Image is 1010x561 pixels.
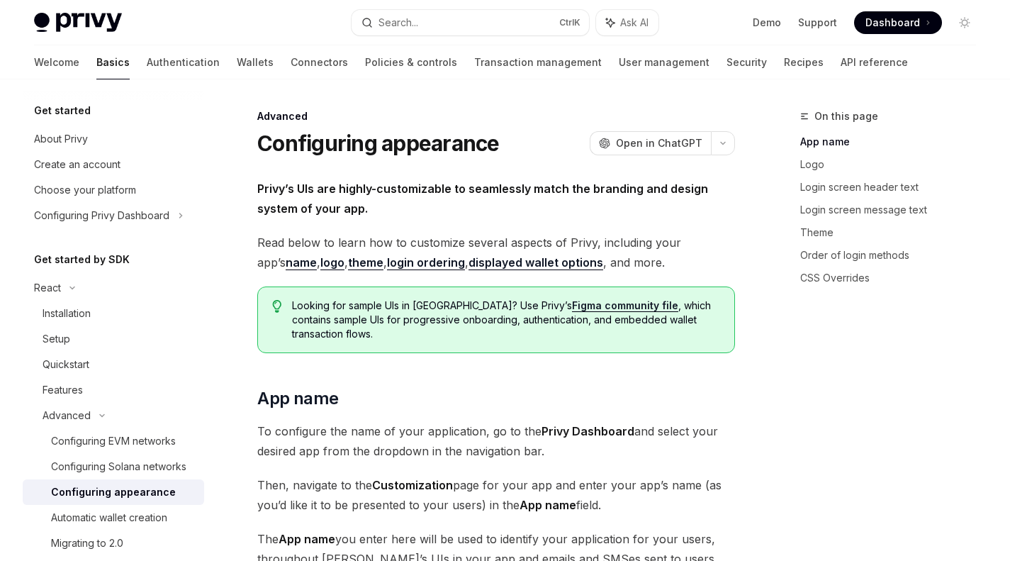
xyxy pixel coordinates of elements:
[559,17,580,28] span: Ctrl K
[348,255,383,270] a: theme
[34,182,136,199] div: Choose your platform
[34,13,122,33] img: light logo
[814,108,878,125] span: On this page
[23,126,204,152] a: About Privy
[590,131,711,155] button: Open in ChatGPT
[726,45,767,79] a: Security
[257,233,735,272] span: Read below to learn how to customize several aspects of Privy, including your app’s , , , , , and...
[865,16,920,30] span: Dashboard
[34,156,120,173] div: Create an account
[23,352,204,377] a: Quickstart
[43,407,91,424] div: Advanced
[320,255,344,270] a: logo
[257,182,708,216] strong: Privy’s UIs are highly-customizable to seamlessly match the branding and design system of your app.
[43,356,89,373] div: Quickstart
[616,136,702,150] span: Open in ChatGPT
[841,45,908,79] a: API reference
[800,244,987,267] a: Order of login methods
[23,152,204,177] a: Create an account
[23,531,204,556] a: Migrating to 2.0
[286,255,317,270] a: name
[51,433,176,450] div: Configuring EVM networks
[23,326,204,352] a: Setup
[800,221,987,244] a: Theme
[800,153,987,176] a: Logo
[43,382,83,399] div: Features
[34,102,91,119] h5: Get started
[257,387,338,410] span: App name
[520,498,576,512] strong: App name
[34,279,61,296] div: React
[257,109,735,123] div: Advanced
[23,177,204,203] a: Choose your platform
[800,176,987,199] a: Login screen header text
[372,478,453,492] strong: Customization
[596,10,658,35] button: Ask AI
[854,11,942,34] a: Dashboard
[352,10,588,35] button: Search...CtrlK
[272,300,282,313] svg: Tip
[378,14,418,31] div: Search...
[257,130,500,156] h1: Configuring appearance
[34,45,79,79] a: Welcome
[51,535,123,552] div: Migrating to 2.0
[800,130,987,153] a: App name
[34,207,169,224] div: Configuring Privy Dashboard
[292,299,721,341] span: Looking for sample UIs in [GEOGRAPHIC_DATA]? Use Privy’s , which contains sample UIs for progress...
[387,255,465,270] a: login ordering
[43,331,70,348] div: Setup
[23,479,204,505] a: Configuring appearance
[800,267,987,289] a: CSS Overrides
[23,301,204,326] a: Installation
[474,45,602,79] a: Transaction management
[34,130,88,148] div: About Privy
[23,428,204,454] a: Configuring EVM networks
[237,45,274,79] a: Wallets
[365,45,457,79] a: Policies & controls
[620,16,649,30] span: Ask AI
[23,454,204,479] a: Configuring Solana networks
[257,475,735,515] span: Then, navigate to the page for your app and enter your app’s name (as you’d like it to be present...
[542,424,634,438] strong: Privy Dashboard
[753,16,781,30] a: Demo
[572,299,678,312] a: Figma community file
[51,484,176,501] div: Configuring appearance
[800,199,987,221] a: Login screen message text
[784,45,824,79] a: Recipes
[147,45,220,79] a: Authentication
[96,45,130,79] a: Basics
[468,255,603,270] a: displayed wallet options
[619,45,709,79] a: User management
[34,251,130,268] h5: Get started by SDK
[51,458,186,475] div: Configuring Solana networks
[43,305,91,322] div: Installation
[23,505,204,531] a: Automatic wallet creation
[257,421,735,461] span: To configure the name of your application, go to the and select your desired app from the dropdow...
[23,377,204,403] a: Features
[291,45,348,79] a: Connectors
[953,11,976,34] button: Toggle dark mode
[798,16,837,30] a: Support
[51,509,167,526] div: Automatic wallet creation
[279,532,335,546] strong: App name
